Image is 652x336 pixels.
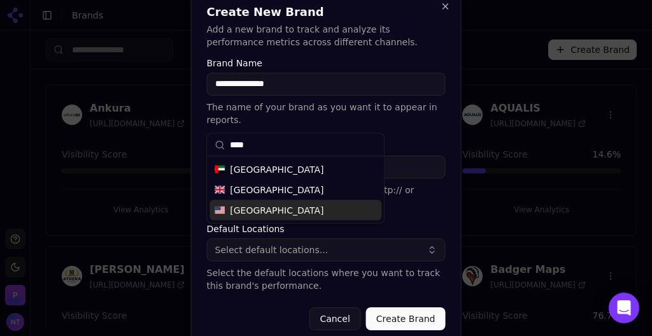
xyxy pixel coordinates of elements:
[366,307,446,330] button: Create Brand
[207,23,446,48] p: Add a new brand to track and analyze its performance metrics across different channels.
[207,101,446,126] p: The name of your brand as you want it to appear in reports.
[215,205,225,215] img: United States
[207,59,446,68] label: Brand Name
[207,224,446,233] label: Default Locations
[230,204,323,217] span: [GEOGRAPHIC_DATA]
[207,6,446,18] h2: Create New Brand
[207,267,446,292] p: Select the default locations where you want to track this brand's performance.
[309,307,360,330] button: Cancel
[215,185,225,195] img: United Kingdom
[215,244,329,256] span: Select default locations...
[215,164,225,175] img: United Arab Emirates
[230,163,323,176] span: [GEOGRAPHIC_DATA]
[207,157,384,223] div: Suggestions
[230,184,323,196] span: [GEOGRAPHIC_DATA]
